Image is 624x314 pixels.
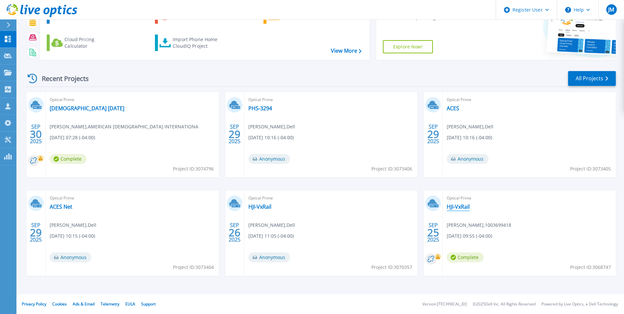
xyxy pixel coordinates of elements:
span: 29 [427,131,439,137]
div: SEP 2025 [30,221,42,245]
span: Complete [447,252,484,262]
span: [DATE] 07:28 (-04:00) [50,134,95,141]
span: Anonymous [248,154,290,164]
li: © 2025 Dell Inc. All Rights Reserved [473,302,536,306]
span: JM [608,7,614,12]
span: 25 [427,230,439,235]
div: Cloud Pricing Calculator [64,36,117,49]
a: All Projects [568,71,616,86]
span: Project ID: 3068747 [570,264,611,271]
span: Project ID: 3074796 [173,165,214,172]
span: [DATE] 09:55 (-04:00) [447,232,492,240]
span: Project ID: 3070357 [371,264,412,271]
span: Optical Prime [50,96,215,103]
a: Cookies [52,301,67,307]
span: Optical Prime [248,195,413,202]
div: Recent Projects [25,70,98,87]
span: 30 [30,131,42,137]
a: HJI-VxRail [447,203,470,210]
span: Complete [50,154,87,164]
span: 26 [229,230,240,235]
div: SEP 2025 [427,221,439,245]
a: Support [141,301,156,307]
span: Optical Prime [447,96,612,103]
span: [PERSON_NAME] , Dell [447,123,493,130]
span: [PERSON_NAME] , Dell [50,222,96,229]
div: SEP 2025 [228,221,241,245]
span: Optical Prime [50,195,215,202]
span: Anonymous [447,154,488,164]
a: PHS-3294 [248,105,272,112]
span: [PERSON_NAME] , Dell [248,222,295,229]
a: ACES [447,105,459,112]
a: ACES Net [50,203,72,210]
div: SEP 2025 [30,122,42,146]
a: Privacy Policy [22,301,46,307]
a: Cloud Pricing Calculator [47,35,120,51]
li: Powered by Live Optics, a Dell Technology [541,302,618,306]
a: Telemetry [101,301,119,307]
a: [DEMOGRAPHIC_DATA] [DATE] [50,105,124,112]
span: [DATE] 10:16 (-04:00) [447,134,492,141]
a: Explore Now! [383,40,433,53]
span: [PERSON_NAME] , 1003699418 [447,222,511,229]
span: [DATE] 10:16 (-04:00) [248,134,294,141]
span: Anonymous [248,252,290,262]
span: Project ID: 3073405 [570,165,611,172]
span: Project ID: 3073406 [371,165,412,172]
div: Import Phone Home CloudIQ Project [173,36,224,49]
a: EULA [125,301,135,307]
span: 29 [30,230,42,235]
span: [PERSON_NAME] , AMERICAN [DEMOGRAPHIC_DATA] INTERNATIONA [50,123,198,130]
span: 29 [229,131,240,137]
span: [DATE] 11:05 (-04:00) [248,232,294,240]
li: Version: [TECHNICAL_ID] [422,302,467,306]
div: SEP 2025 [228,122,241,146]
span: Anonymous [50,252,91,262]
span: Optical Prime [248,96,413,103]
a: Ads & Email [73,301,95,307]
div: SEP 2025 [427,122,439,146]
a: View More [331,48,362,54]
a: HJI-VxRail [248,203,271,210]
span: [DATE] 10:15 (-04:00) [50,232,95,240]
span: [PERSON_NAME] , Dell [248,123,295,130]
span: Optical Prime [447,195,612,202]
span: Project ID: 3073404 [173,264,214,271]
